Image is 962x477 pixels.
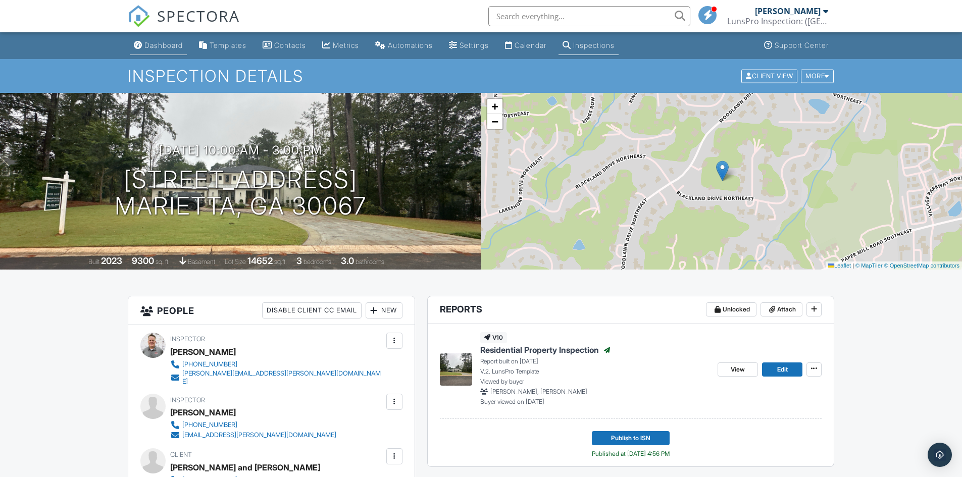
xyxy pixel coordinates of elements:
a: Templates [195,36,250,55]
h1: [STREET_ADDRESS] Marietta, GA 30067 [115,167,367,220]
a: Dashboard [130,36,187,55]
div: Calendar [515,41,546,49]
span: + [491,100,498,113]
span: Client [170,451,192,458]
div: Disable Client CC Email [262,302,362,319]
span: Lot Size [225,258,246,266]
a: © OpenStreetMap contributors [884,262,959,269]
a: Leaflet [828,262,851,269]
a: Client View [740,72,800,79]
h1: Inspection Details [128,67,835,85]
div: Support Center [775,41,829,49]
h3: People [128,296,415,325]
div: 14652 [247,255,273,266]
div: 2023 [101,255,122,266]
div: Open Intercom Messenger [928,443,952,467]
a: © MapTiler [855,262,883,269]
img: Marker [716,161,729,181]
div: [EMAIL_ADDRESS][PERSON_NAME][DOMAIN_NAME] [182,431,336,439]
span: bathrooms [356,258,384,266]
a: SPECTORA [128,14,240,35]
div: Settings [460,41,489,49]
div: Inspections [573,41,615,49]
div: 9300 [132,255,154,266]
a: Zoom out [487,114,502,129]
img: The Best Home Inspection Software - Spectora [128,5,150,27]
span: sq. ft. [156,258,170,266]
div: [PERSON_NAME] and [PERSON_NAME] [170,460,320,475]
div: Automations [388,41,433,49]
div: 3.0 [341,255,354,266]
span: Inspector [170,335,205,343]
span: bedrooms [303,258,331,266]
div: LunsPro Inspection: (Atlanta) [727,16,828,26]
div: Dashboard [144,41,183,49]
a: [PHONE_NUMBER] [170,359,384,369]
span: − [491,115,498,128]
a: [PERSON_NAME][EMAIL_ADDRESS][PERSON_NAME][DOMAIN_NAME] [170,369,384,386]
div: [PERSON_NAME][EMAIL_ADDRESS][PERSON_NAME][DOMAIN_NAME] [182,369,384,386]
div: [PERSON_NAME] [170,405,236,420]
span: SPECTORA [157,5,240,26]
a: Support Center [760,36,833,55]
a: Zoom in [487,99,502,114]
div: New [366,302,402,319]
span: Built [88,258,99,266]
div: Contacts [274,41,306,49]
span: | [852,262,854,269]
div: [PERSON_NAME] [170,344,236,359]
div: Templates [210,41,246,49]
a: [EMAIL_ADDRESS][PERSON_NAME][DOMAIN_NAME] [170,430,336,440]
div: [PHONE_NUMBER] [182,360,237,368]
span: Inspector [170,396,205,404]
a: [PHONE_NUMBER] [170,420,336,430]
div: 3 [296,255,302,266]
div: [PHONE_NUMBER] [182,421,237,429]
div: [PERSON_NAME] [755,6,821,16]
input: Search everything... [488,6,690,26]
div: More [801,69,834,83]
div: Client View [741,69,797,83]
span: sq.ft. [274,258,287,266]
h3: [DATE] 10:00 am - 3:00 pm [159,143,322,157]
div: Metrics [333,41,359,49]
a: Settings [445,36,493,55]
a: Automations (Basic) [371,36,437,55]
a: Calendar [501,36,550,55]
span: basement [188,258,215,266]
a: Contacts [259,36,310,55]
a: Metrics [318,36,363,55]
a: Inspections [559,36,619,55]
